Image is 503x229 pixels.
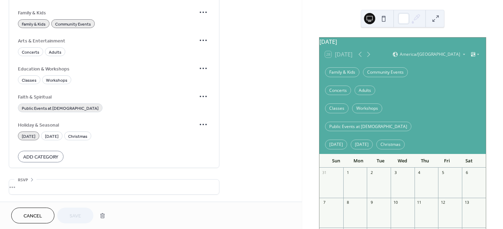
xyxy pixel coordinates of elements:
[18,151,64,162] button: Add Category
[464,170,469,175] div: 6
[11,208,54,223] button: Cancel
[400,52,460,56] span: America/[GEOGRAPHIC_DATA]
[22,21,46,28] span: Family & Kids
[325,122,411,132] div: Public Events at [DEMOGRAPHIC_DATA]
[376,140,405,149] div: Christmas
[436,154,458,168] div: Fri
[22,49,39,56] span: Concerts
[9,180,219,194] div: •••
[325,140,347,149] div: [DATE]
[22,77,37,84] span: Classes
[413,154,436,168] div: Thu
[325,86,351,95] div: Concerts
[363,67,408,77] div: Community Events
[22,133,35,140] span: [DATE]
[22,105,99,112] span: Public Events at [DEMOGRAPHIC_DATA]
[393,170,398,175] div: 3
[458,154,480,168] div: Sat
[325,154,347,168] div: Sun
[18,121,196,129] span: Holiday & Seasonal
[347,154,369,168] div: Mon
[322,200,327,205] div: 7
[322,170,327,175] div: 31
[351,140,373,149] div: [DATE]
[464,200,469,205] div: 13
[345,200,351,205] div: 8
[68,133,87,140] span: Christmas
[18,65,196,73] span: Education & Workshops
[369,154,391,168] div: Tue
[325,67,359,77] div: Family & Kids
[369,200,374,205] div: 9
[417,200,422,205] div: 11
[18,37,196,45] span: Arts & Entertainment
[440,200,445,205] div: 12
[391,154,413,168] div: Wed
[46,77,67,84] span: Workshops
[24,213,42,220] span: Cancel
[55,21,91,28] span: Community Events
[345,170,351,175] div: 1
[45,133,59,140] span: [DATE]
[319,38,486,46] div: [DATE]
[325,103,349,113] div: Classes
[49,49,61,56] span: Adults
[23,154,58,161] span: Add Category
[393,200,398,205] div: 10
[440,170,445,175] div: 5
[18,9,196,16] span: Family & Kids
[352,103,382,113] div: Workshops
[18,93,196,101] span: Faith & Spiritual
[417,170,422,175] div: 4
[369,170,374,175] div: 2
[355,86,375,95] div: Adults
[18,176,28,184] span: RSVP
